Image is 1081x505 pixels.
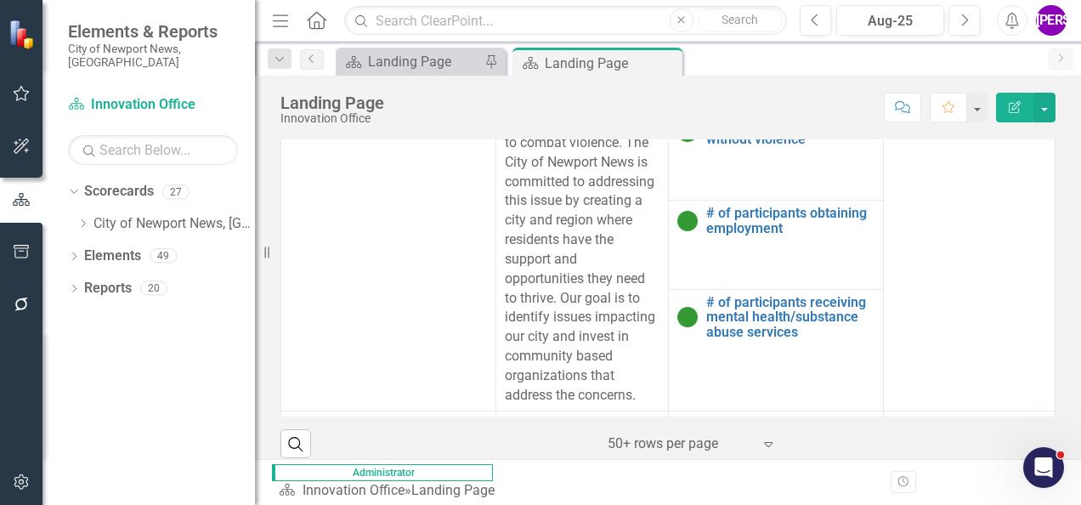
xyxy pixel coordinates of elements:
button: [PERSON_NAME] [1036,5,1067,36]
td: Double-Click to Edit Right Click for Context Menu [668,201,883,290]
input: Search ClearPoint... [344,6,787,36]
input: Search Below... [68,135,238,165]
div: Aug-25 [842,11,938,31]
div: Landing Page [280,94,384,112]
button: Search [698,9,783,32]
a: Reports [84,279,132,298]
button: Aug-25 [836,5,944,36]
small: City of Newport News, [GEOGRAPHIC_DATA] [68,42,238,70]
td: Double-Click to Edit Right Click for Context Menu [668,111,883,201]
div: Landing Page [411,482,495,498]
iframe: Intercom live chat [1023,447,1064,488]
img: On Target [677,211,698,231]
a: # of conflicts resolved without violence [706,117,874,147]
div: 20 [140,281,167,296]
span: Search [722,13,758,26]
a: Innovation Office [68,95,238,115]
div: Landing Page [545,53,678,74]
div: Landing Page [368,51,480,72]
a: # of participants obtaining employment [706,206,874,235]
a: Scorecards [84,182,154,201]
a: Innovation Office [303,482,405,498]
div: » [279,481,501,501]
img: On Target [677,307,698,327]
a: # of participants receiving mental health/substance abuse services [706,295,874,340]
a: Elements [84,247,141,266]
div: 27 [162,184,190,199]
img: ClearPoint Strategy [8,18,40,50]
div: Innovation Office [280,112,384,125]
span: Elements & Reports [68,21,238,42]
div: 49 [150,249,177,264]
a: Landing Page [340,51,480,72]
span: Administrator [272,464,493,481]
a: City of Newport News, [GEOGRAPHIC_DATA] [93,214,255,234]
td: Double-Click to Edit Right Click for Context Menu [668,289,883,411]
